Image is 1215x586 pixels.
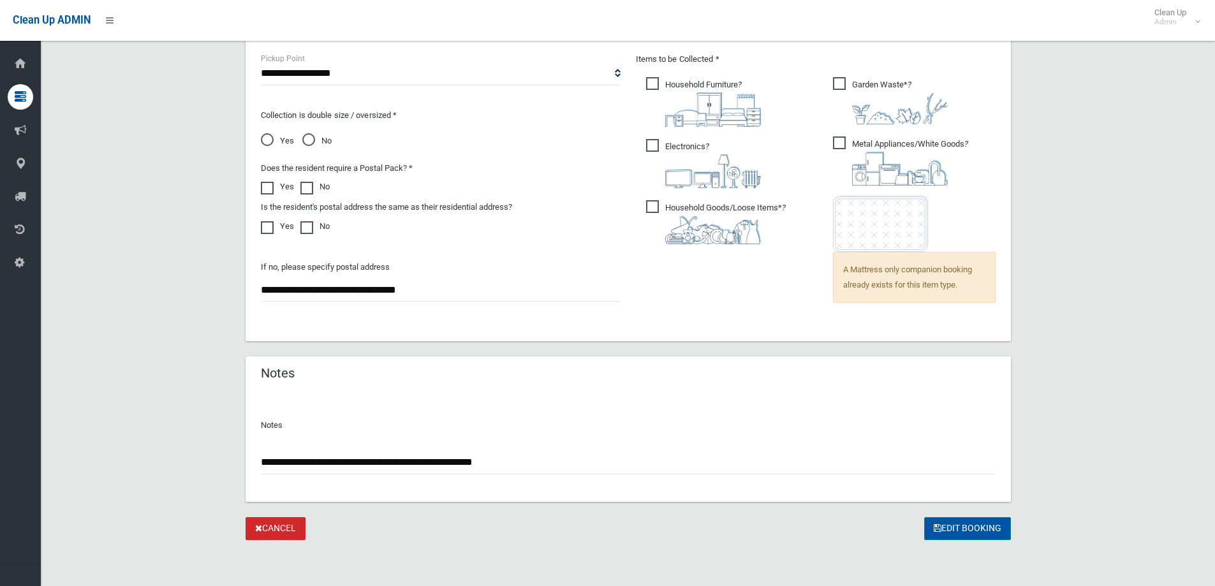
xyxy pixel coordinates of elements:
span: Household Goods/Loose Items* [646,200,786,244]
label: Yes [261,179,294,194]
span: Clean Up ADMIN [13,14,91,26]
img: e7408bece873d2c1783593a074e5cb2f.png [833,195,929,252]
label: Does the resident require a Postal Pack? * [261,161,413,176]
small: Admin [1154,17,1186,27]
i: ? [852,139,968,186]
img: 36c1b0289cb1767239cdd3de9e694f19.png [852,152,948,186]
label: If no, please specify postal address [261,260,390,275]
span: Garden Waste* [833,77,948,124]
span: Household Furniture [646,77,761,127]
span: Electronics [646,139,761,188]
span: A Mattress only companion booking already exists for this item type. [833,252,996,303]
label: Yes [261,219,294,234]
label: Is the resident's postal address the same as their residential address? [261,200,512,215]
i: ? [852,80,948,124]
i: ? [665,203,786,244]
header: Notes [246,361,310,386]
label: No [300,219,330,234]
span: Clean Up [1148,8,1199,27]
i: ? [665,80,761,127]
p: Collection is double size / oversized * [261,108,621,123]
a: Cancel [246,517,306,541]
img: 394712a680b73dbc3d2a6a3a7ffe5a07.png [665,154,761,188]
button: Edit Booking [924,517,1011,541]
span: Yes [261,133,294,149]
span: Metal Appliances/White Goods [833,136,968,186]
p: Items to be Collected * [636,52,996,67]
img: aa9efdbe659d29b613fca23ba79d85cb.png [665,92,761,127]
label: No [300,179,330,194]
img: b13cc3517677393f34c0a387616ef184.png [665,216,761,244]
i: ? [665,142,761,188]
img: 4fd8a5c772b2c999c83690221e5242e0.png [852,92,948,124]
span: No [302,133,332,149]
p: Notes [261,418,996,433]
